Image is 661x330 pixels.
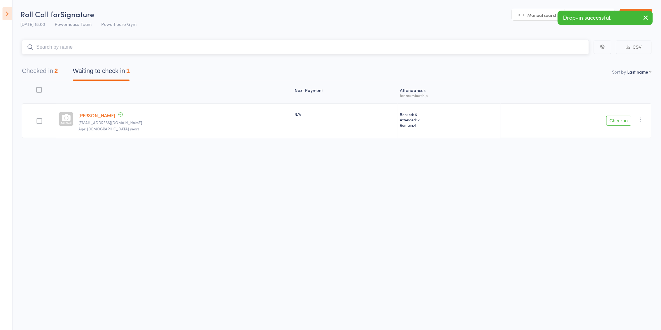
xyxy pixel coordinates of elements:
[292,84,398,100] div: Next Payment
[73,64,130,81] button: Waiting to check in1
[20,9,60,19] span: Roll Call for
[54,67,58,74] div: 2
[606,116,631,126] button: Check in
[22,64,58,81] button: Checked in2
[78,120,290,125] small: cindylfisher@gmail.com
[628,69,649,75] div: Last name
[528,12,558,18] span: Manual search
[400,122,499,128] span: Remain:
[60,9,94,19] span: Signature
[400,93,499,97] div: for membership
[616,41,652,54] button: CSV
[126,67,130,74] div: 1
[612,69,626,75] label: Sort by
[400,117,499,122] span: Attended: 2
[101,21,137,27] span: Powerhouse Gym
[295,112,395,117] div: N/A
[78,112,115,119] a: [PERSON_NAME]
[20,21,45,27] span: [DATE] 18:00
[414,122,416,128] span: 4
[400,112,499,117] span: Booked: 6
[55,21,92,27] span: Powerhouse Team
[22,40,589,54] input: Search by name
[398,84,501,100] div: Atten­dances
[620,9,652,21] a: Exit roll call
[558,11,653,25] div: Drop-in successful.
[78,126,139,131] span: Age: [DEMOGRAPHIC_DATA] years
